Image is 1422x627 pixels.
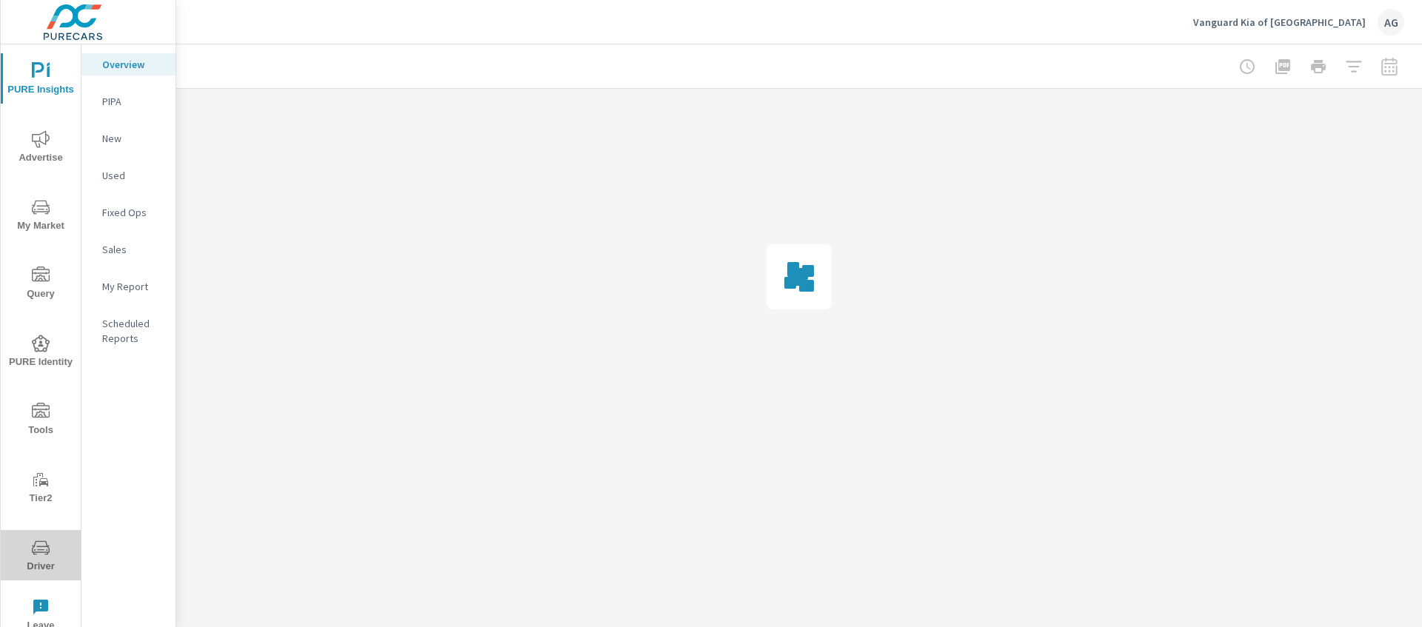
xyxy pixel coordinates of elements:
[81,201,176,224] div: Fixed Ops
[5,335,76,371] span: PURE Identity
[1193,16,1366,29] p: Vanguard Kia of [GEOGRAPHIC_DATA]
[1378,9,1404,36] div: AG
[81,164,176,187] div: Used
[102,57,164,72] p: Overview
[81,90,176,113] div: PIPA
[5,266,76,303] span: Query
[5,198,76,235] span: My Market
[81,127,176,150] div: New
[81,238,176,261] div: Sales
[102,94,164,109] p: PIPA
[5,130,76,167] span: Advertise
[102,131,164,146] p: New
[5,403,76,439] span: Tools
[102,316,164,346] p: Scheduled Reports
[102,242,164,257] p: Sales
[102,279,164,294] p: My Report
[5,471,76,507] span: Tier2
[102,205,164,220] p: Fixed Ops
[5,539,76,575] span: Driver
[5,62,76,98] span: PURE Insights
[102,168,164,183] p: Used
[81,312,176,349] div: Scheduled Reports
[81,53,176,76] div: Overview
[81,275,176,298] div: My Report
